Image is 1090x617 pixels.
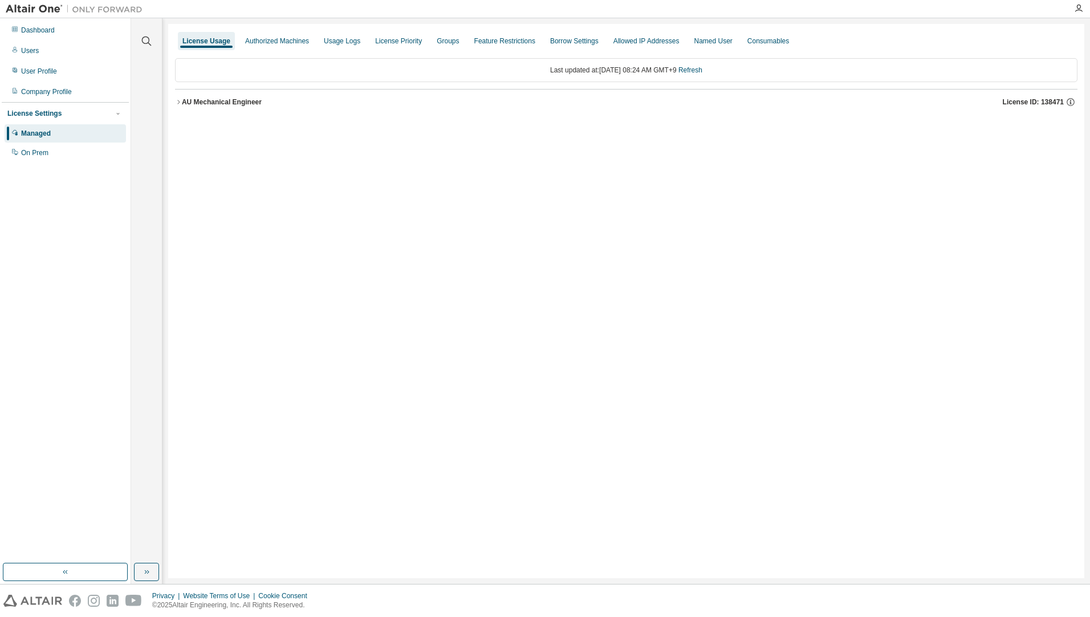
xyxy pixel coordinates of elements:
[678,66,702,74] a: Refresh
[6,3,148,15] img: Altair One
[182,98,262,107] div: AU Mechanical Engineer
[69,595,81,607] img: facebook.svg
[7,109,62,118] div: License Settings
[21,87,72,96] div: Company Profile
[550,36,599,46] div: Borrow Settings
[175,58,1077,82] div: Last updated at: [DATE] 08:24 AM GMT+9
[107,595,119,607] img: linkedin.svg
[21,46,39,55] div: Users
[21,26,55,35] div: Dashboard
[258,591,314,600] div: Cookie Consent
[21,129,51,138] div: Managed
[1003,98,1064,107] span: License ID: 138471
[245,36,309,46] div: Authorized Machines
[125,595,142,607] img: youtube.svg
[152,591,183,600] div: Privacy
[474,36,535,46] div: Feature Restrictions
[21,67,57,76] div: User Profile
[694,36,732,46] div: Named User
[613,36,680,46] div: Allowed IP Addresses
[437,36,459,46] div: Groups
[3,595,62,607] img: altair_logo.svg
[182,36,230,46] div: License Usage
[21,148,48,157] div: On Prem
[747,36,789,46] div: Consumables
[183,591,258,600] div: Website Terms of Use
[175,90,1077,115] button: AU Mechanical EngineerLicense ID: 138471
[324,36,360,46] div: Usage Logs
[152,600,314,610] p: © 2025 Altair Engineering, Inc. All Rights Reserved.
[88,595,100,607] img: instagram.svg
[375,36,422,46] div: License Priority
